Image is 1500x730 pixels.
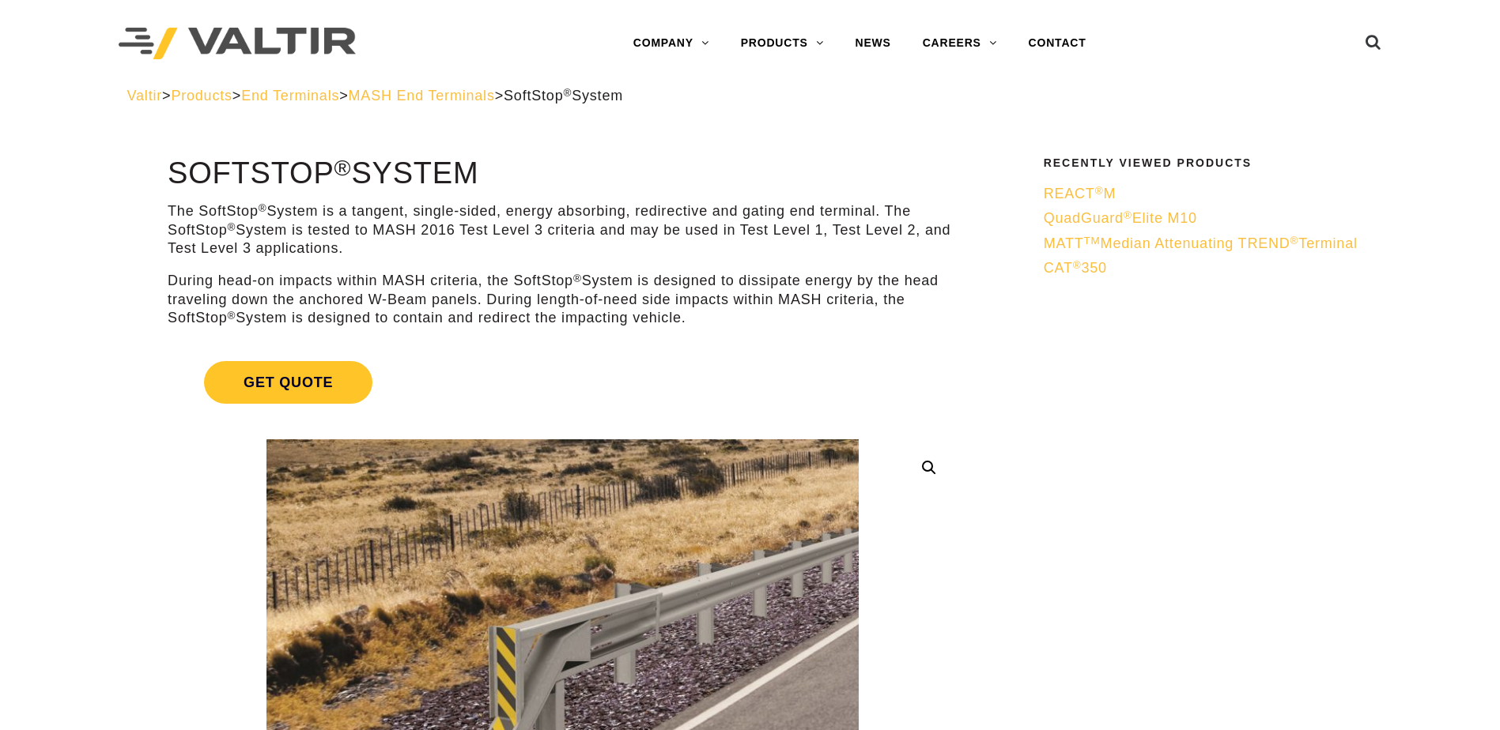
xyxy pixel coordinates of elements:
[127,88,162,103] a: Valtir
[171,88,232,103] a: Products
[1013,28,1102,59] a: CONTACT
[349,88,495,103] a: MASH End Terminals
[1044,185,1363,203] a: REACT®M
[168,272,958,327] p: During head-on impacts within MASH criteria, the SoftStop System is designed to dissipate energy ...
[725,28,840,59] a: PRODUCTS
[1290,235,1299,246] sup: ®
[563,87,572,99] sup: ®
[334,155,352,180] sup: ®
[1044,259,1363,277] a: CAT®350
[504,88,623,103] span: SoftStop System
[259,202,267,214] sup: ®
[907,28,1013,59] a: CAREERS
[1073,259,1082,271] sup: ®
[228,221,236,233] sup: ®
[127,87,1373,105] div: > > > >
[1044,209,1363,228] a: QuadGuard®Elite M10
[573,273,582,284] sup: ®
[168,342,958,423] a: Get Quote
[618,28,725,59] a: COMPANY
[1095,185,1104,197] sup: ®
[840,28,907,59] a: NEWS
[1044,210,1197,226] span: QuadGuard Elite M10
[228,310,236,322] sup: ®
[1084,235,1101,246] sup: TM
[1124,209,1132,221] sup: ®
[1044,260,1107,276] span: CAT 350
[1044,186,1116,201] span: REACT M
[1044,235,1358,251] span: MATT Median Attenuating TREND Terminal
[1044,235,1363,253] a: MATTTMMedian Attenuating TREND®Terminal
[241,88,339,103] a: End Terminals
[1044,157,1363,169] h2: Recently Viewed Products
[119,28,356,60] img: Valtir
[204,361,372,404] span: Get Quote
[168,157,958,190] h1: SoftStop System
[168,202,958,258] p: The SoftStop System is a tangent, single-sided, energy absorbing, redirective and gating end term...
